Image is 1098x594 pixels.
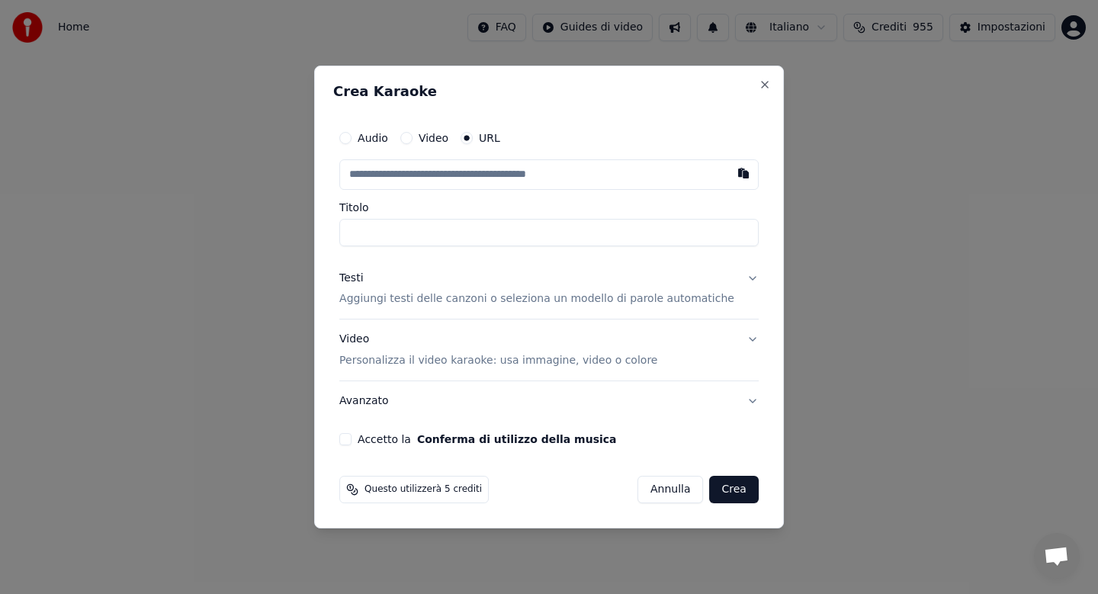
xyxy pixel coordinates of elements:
[417,434,617,445] button: Accetto la
[339,271,363,286] div: Testi
[339,320,759,381] button: VideoPersonalizza il video karaoke: usa immagine, video o colore
[419,133,448,143] label: Video
[358,133,388,143] label: Audio
[364,483,482,496] span: Questo utilizzerà 5 crediti
[339,381,759,421] button: Avanzato
[339,258,759,319] button: TestiAggiungi testi delle canzoni o seleziona un modello di parole automatiche
[710,476,759,503] button: Crea
[339,332,657,369] div: Video
[339,353,657,368] p: Personalizza il video karaoke: usa immagine, video o colore
[358,434,616,445] label: Accetto la
[333,85,765,98] h2: Crea Karaoke
[339,202,759,213] label: Titolo
[479,133,500,143] label: URL
[339,292,734,307] p: Aggiungi testi delle canzoni o seleziona un modello di parole automatiche
[637,476,704,503] button: Annulla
